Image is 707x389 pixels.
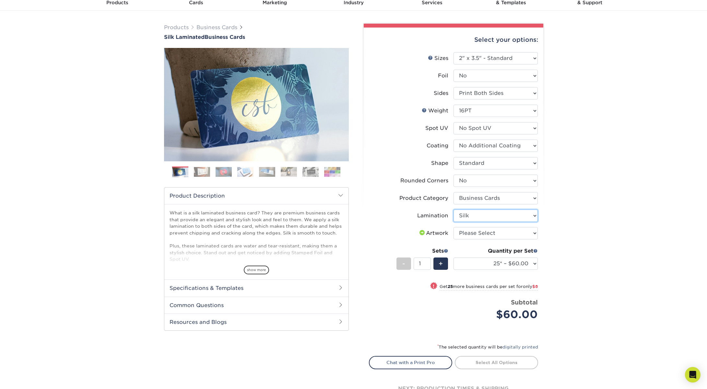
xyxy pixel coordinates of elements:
[164,314,348,330] h2: Resources and Blogs
[164,34,349,40] a: Silk LaminatedBusiness Cards
[455,356,538,369] a: Select All Options
[418,229,448,237] div: Artwork
[164,12,349,197] img: Silk Laminated 01
[532,284,538,289] span: $8
[164,24,189,30] a: Products
[302,167,319,177] img: Business Cards 07
[164,280,348,296] h2: Specifications & Templates
[237,167,253,177] img: Business Cards 04
[400,177,448,185] div: Rounded Corners
[448,284,453,289] strong: 25
[369,28,538,52] div: Select your options:
[458,307,538,322] div: $60.00
[402,259,405,269] span: -
[194,167,210,177] img: Business Cards 02
[396,247,448,255] div: Sets
[164,34,205,40] span: Silk Laminated
[511,299,538,306] strong: Subtotal
[196,24,237,30] a: Business Cards
[164,34,349,40] h1: Business Cards
[324,167,340,177] img: Business Cards 08
[369,356,452,369] a: Chat with a Print Pro
[685,367,701,383] div: Open Intercom Messenger
[417,212,448,220] div: Lamination
[439,259,443,269] span: +
[281,167,297,177] img: Business Cards 06
[164,297,348,314] h2: Common Questions
[440,284,538,291] small: Get more business cards per set for
[170,210,343,315] p: What is a silk laminated business card? They are premium business cards that provide an elegant a...
[523,284,538,289] span: only
[438,72,448,80] div: Foil
[428,54,448,62] div: Sizes
[425,124,448,132] div: Spot UV
[216,167,232,177] img: Business Cards 03
[244,266,269,274] span: show more
[437,345,538,349] small: The selected quantity will be
[433,283,434,290] span: !
[434,89,448,97] div: Sides
[2,369,55,387] iframe: Google Customer Reviews
[399,194,448,202] div: Product Category
[502,345,538,349] a: digitally printed
[259,167,275,177] img: Business Cards 05
[427,142,448,150] div: Coating
[431,159,448,167] div: Shape
[164,188,348,204] h2: Product Description
[454,247,538,255] div: Quantity per Set
[172,164,188,180] img: Business Cards 01
[422,107,448,115] div: Weight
